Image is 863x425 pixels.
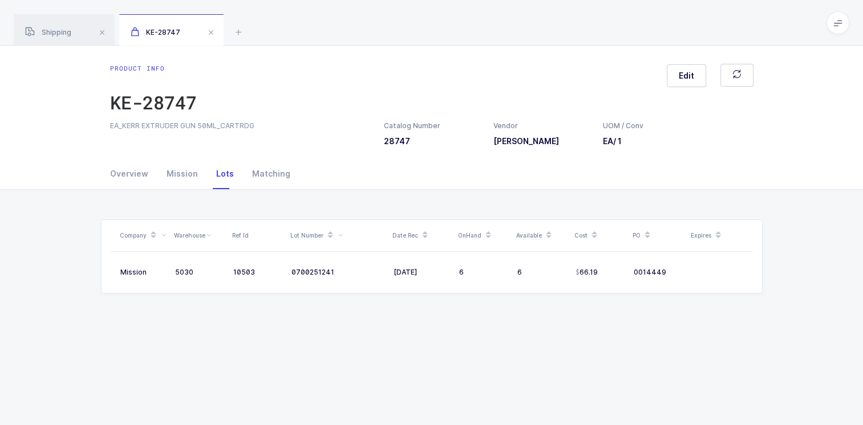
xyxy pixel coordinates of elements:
div: EA_KERR EXTRUDER GUN 50ML_CARTRDG [110,121,370,131]
div: Cost [574,226,626,245]
div: Vendor [493,121,589,131]
div: Ref Id [232,231,283,240]
div: 5030 [175,268,224,277]
div: Overview [110,158,157,189]
button: Edit [667,64,706,87]
span: Edit [679,70,694,81]
div: 66.19 [576,268,598,277]
div: 0014449 [634,268,683,277]
div: 6 [517,268,566,277]
div: [DATE] [394,268,450,277]
span: 10503 [233,268,255,276]
div: Date Rec [392,226,451,245]
div: Matching [243,158,290,189]
h3: EA [603,136,644,147]
div: Mission [120,268,166,277]
div: Mission [157,158,207,189]
div: Warehouse [174,226,225,245]
div: Lots [207,158,243,189]
span: 0700251241 [291,268,334,276]
div: Expires [691,226,749,245]
div: 6 [459,268,508,277]
div: PO [633,226,684,245]
div: Lot Number [290,226,386,245]
span: Shipping [25,28,71,36]
span: / 1 [613,136,622,146]
div: Available [516,226,568,245]
div: Company [120,226,167,245]
div: UOM / Conv [603,121,644,131]
h3: [PERSON_NAME] [493,136,589,147]
span: KE-28747 [131,28,180,36]
div: Product info [110,64,197,73]
div: OnHand [458,226,509,245]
